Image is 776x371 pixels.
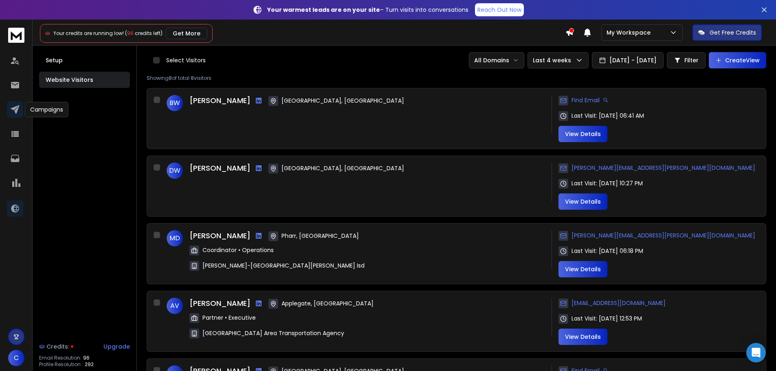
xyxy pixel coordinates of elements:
[709,52,766,68] button: CreateView
[85,361,94,368] span: 292
[267,6,380,14] strong: Your warmest leads are on your site
[25,102,68,117] div: Campaigns
[166,56,206,64] p: Select Visitors
[166,28,207,39] button: Get More
[607,29,654,37] p: My Workspace
[202,246,274,254] span: Coordinator • Operations
[572,247,643,255] span: Last Visit: [DATE] 06:18 PM
[189,162,251,174] h3: [PERSON_NAME]
[83,355,90,361] span: 96
[147,75,766,81] p: Showing 8 of total 8 visitors
[202,314,256,322] span: Partner • Executive
[572,164,755,172] span: [PERSON_NAME][EMAIL_ADDRESS][PERSON_NAME][DOMAIN_NAME]
[572,299,666,307] span: [EMAIL_ADDRESS][DOMAIN_NAME]
[39,338,130,355] a: Credits:Upgrade
[477,6,521,14] p: Reach Out Now
[39,361,83,368] p: Profile Resolution :
[528,52,589,68] button: Last 4 weeks
[167,162,183,179] span: DW
[558,126,607,142] button: View Details
[202,261,365,270] span: [PERSON_NAME]-[GEOGRAPHIC_DATA][PERSON_NAME] Isd
[8,28,24,43] img: logo
[189,230,251,241] h3: [PERSON_NAME]
[572,112,644,120] span: Last Visit: [DATE] 06:41 AM
[103,342,130,351] div: Upgrade
[281,299,374,307] span: Applegate, [GEOGRAPHIC_DATA]
[572,231,755,239] span: [PERSON_NAME][EMAIL_ADDRESS][PERSON_NAME][DOMAIN_NAME]
[710,29,756,37] p: Get Free Credits
[281,232,359,240] span: Pharr, [GEOGRAPHIC_DATA]
[125,30,163,37] span: ( credits left)
[39,72,130,88] button: Website Visitors
[53,30,124,37] span: Your credits are running low!
[558,329,607,345] button: View Details
[533,56,574,64] p: Last 4 weeks
[746,343,766,362] div: Open Intercom Messenger
[469,52,524,68] button: All Domains
[667,52,706,68] button: Filter
[475,3,524,16] a: Reach Out Now
[127,30,134,37] span: 96
[202,329,344,337] span: [GEOGRAPHIC_DATA] Area Transportation Agency
[267,6,468,14] p: – Turn visits into conversations
[167,95,183,111] span: BW
[281,164,404,172] span: [GEOGRAPHIC_DATA], [GEOGRAPHIC_DATA]
[558,261,607,277] button: View Details
[572,179,643,187] span: Last Visit: [DATE] 10:27 PM
[558,193,607,210] button: View Details
[8,350,24,366] button: C
[281,97,404,105] span: [GEOGRAPHIC_DATA], [GEOGRAPHIC_DATA]
[39,355,81,361] p: Email Resolution:
[558,95,609,105] div: Find Email
[189,298,251,309] h3: [PERSON_NAME]
[692,24,762,41] button: Get Free Credits
[572,314,642,323] span: Last Visit: [DATE] 12:53 PM
[167,298,183,314] span: AV
[39,52,130,68] button: Setup
[167,230,183,246] span: MD
[189,95,251,106] h3: [PERSON_NAME]
[46,342,69,351] span: Credits:
[592,52,664,68] button: [DATE] - [DATE]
